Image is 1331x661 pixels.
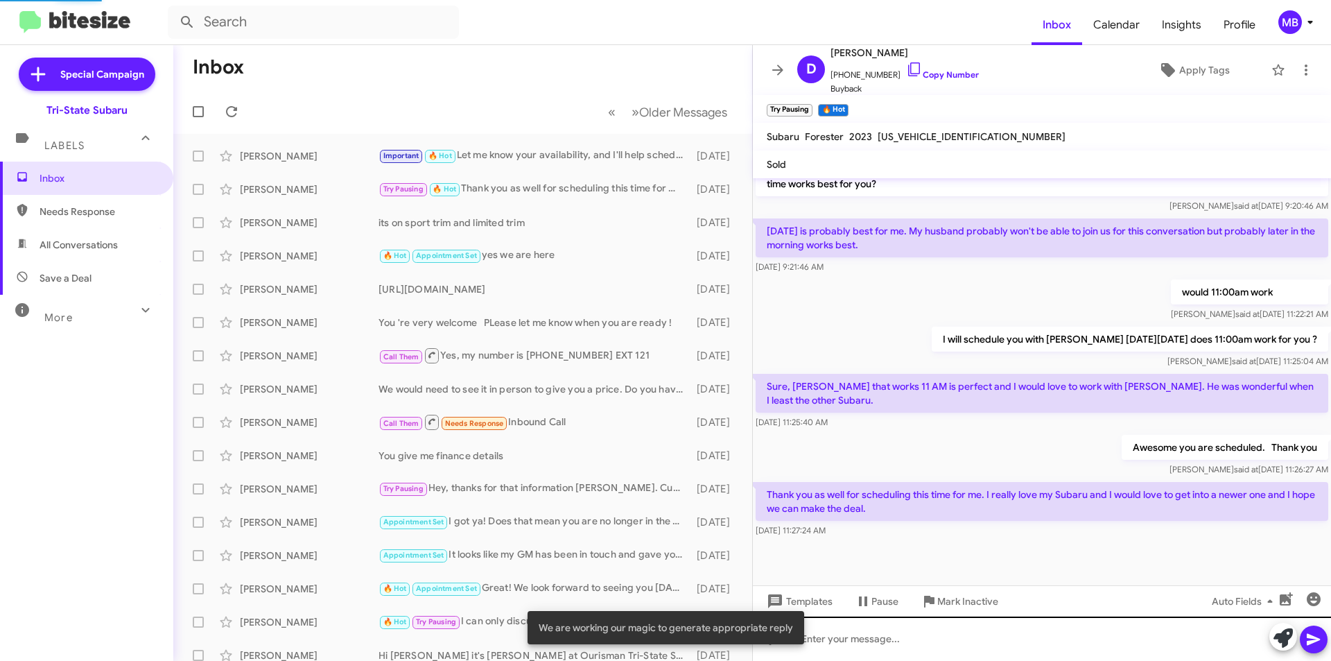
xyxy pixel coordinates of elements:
a: Profile [1212,5,1267,45]
div: [DATE] [690,449,741,463]
small: 🔥 Hot [818,104,848,117]
span: 🔥 Hot [383,251,407,260]
div: [PERSON_NAME] [240,515,379,529]
span: 🔥 Hot [383,584,407,593]
p: I will schedule you with [PERSON_NAME] [DATE][DATE] does 11:00am work for you ? [932,327,1328,352]
span: Sold [767,158,786,171]
button: MB [1267,10,1316,34]
p: [DATE] is probably best for me. My husband probably won't be able to join us for this conversatio... [756,218,1328,257]
span: « [608,103,616,121]
div: [PERSON_NAME] [240,382,379,396]
p: Awesome you are scheduled. Thank you [1122,435,1328,460]
div: It looks like my GM has been in touch and gave you some updated pricing. We will see you this aft... [379,547,690,563]
div: Thank you as well for scheduling this time for me. I really love my Subaru and I would love to ge... [379,181,690,197]
span: Important [383,151,419,160]
span: Auto Fields [1212,589,1278,614]
span: 🔥 Hot [383,617,407,626]
span: Needs Response [445,419,504,428]
span: [US_VEHICLE_IDENTIFICATION_NUMBER] [878,130,1065,143]
div: [DATE] [690,349,741,363]
span: [PERSON_NAME] [DATE] 11:22:21 AM [1171,309,1328,319]
input: Search [168,6,459,39]
div: Hey, thanks for that information [PERSON_NAME]. Currently on the road in [US_STATE]. Won't be bac... [379,481,690,497]
div: [PERSON_NAME] [240,349,379,363]
span: [DATE] 11:25:40 AM [756,417,828,427]
span: said at [1234,200,1258,211]
div: yes we are here [379,248,690,264]
small: Try Pausing [767,104,812,117]
div: [DATE] [690,582,741,596]
span: [DATE] 11:27:24 AM [756,525,826,535]
div: [PERSON_NAME] [240,149,379,163]
span: Save a Deal [40,271,92,285]
a: Insights [1151,5,1212,45]
div: [PERSON_NAME] [240,482,379,496]
div: Inbound Call [379,413,690,431]
button: Apply Tags [1122,58,1264,83]
div: [DATE] [690,382,741,396]
button: Pause [844,589,910,614]
div: I can only discuss buying your vehicle now. Once you're ready to visit, we can appraise it. Let m... [379,614,690,630]
span: Templates [764,589,833,614]
span: said at [1232,356,1256,366]
span: Call Them [383,419,419,428]
span: Appointment Set [416,251,477,260]
div: You 're very welcome PLease let me know when you are ready ! [379,316,690,329]
div: [PERSON_NAME] [240,415,379,429]
a: Inbox [1032,5,1082,45]
div: Great! We look forward to seeing you [DATE] at 1 p.m. to discuss your vehicle. Let us know if you... [379,581,690,596]
div: [DATE] [690,482,741,496]
span: [PERSON_NAME] [DATE] 11:26:27 AM [1169,464,1328,474]
span: All Conversations [40,238,118,252]
span: Try Pausing [416,617,456,626]
button: Mark Inactive [910,589,1009,614]
span: Try Pausing [383,484,424,493]
span: Apply Tags [1179,58,1230,83]
span: Inbox [40,171,157,185]
span: Appointment Set [383,551,444,560]
span: Special Campaign [60,67,144,81]
div: [DATE] [690,316,741,329]
span: More [44,311,73,324]
nav: Page navigation example [600,98,736,126]
span: Older Messages [639,105,727,120]
div: [DATE] [690,249,741,263]
span: D [806,58,817,80]
span: [PHONE_NUMBER] [830,61,979,82]
p: Thank you as well for scheduling this time for me. I really love my Subaru and I would love to ge... [756,482,1328,521]
div: [PERSON_NAME] [240,615,379,629]
a: Special Campaign [19,58,155,91]
div: I got ya! Does that mean you are no longer in the market or are you now looking for a crossover SUV? [379,514,690,530]
div: Tri-State Subaru [46,103,128,117]
span: Subaru [767,130,799,143]
span: [PERSON_NAME] [DATE] 11:25:04 AM [1167,356,1328,366]
span: 🔥 Hot [428,151,452,160]
div: its on sport trim and limited trim [379,216,690,230]
div: [DATE] [690,415,741,429]
p: Sure, [PERSON_NAME] that works 11 AM is perfect and I would love to work with [PERSON_NAME]. He w... [756,374,1328,413]
div: We would need to see it in person to give you a price. Do you have time to stop in and let us tak... [379,382,690,396]
div: [DATE] [690,515,741,529]
span: said at [1235,309,1260,319]
span: Appointment Set [416,584,477,593]
span: Calendar [1082,5,1151,45]
span: said at [1234,464,1258,474]
div: [DATE] [690,149,741,163]
span: [DATE] 9:21:46 AM [756,261,824,272]
h1: Inbox [193,56,244,78]
span: [PERSON_NAME] [830,44,979,61]
span: [PERSON_NAME] [DATE] 9:20:46 AM [1169,200,1328,211]
div: [PERSON_NAME] [240,316,379,329]
span: Needs Response [40,205,157,218]
span: Pause [871,589,898,614]
div: [PERSON_NAME] [240,182,379,196]
div: [URL][DOMAIN_NAME] [379,282,690,296]
span: Labels [44,139,85,152]
a: Copy Number [906,69,979,80]
div: You give me finance details [379,449,690,463]
button: Previous [600,98,624,126]
span: 2023 [849,130,872,143]
span: We are working our magic to generate appropriate reply [539,621,793,635]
